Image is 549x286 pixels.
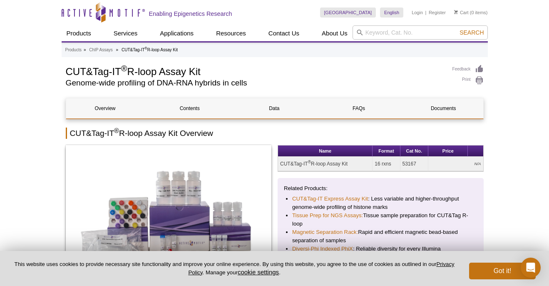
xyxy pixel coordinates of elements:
a: Cart [454,10,469,15]
input: Keyword, Cat. No. [353,25,488,40]
th: Name [278,146,373,157]
img: CUT&Tag-IT<sup>®</sup> R-loop Assay Kit [66,145,272,283]
th: Format [373,146,400,157]
a: Magnetic Separation Rack: [292,228,358,236]
p: Related Products: [284,184,477,193]
span: Search [460,29,484,36]
td: CUT&Tag-IT R-loop Assay Kit [278,157,373,171]
a: ChIP Assays [89,46,113,54]
th: Price [428,146,468,157]
a: Login [412,10,423,15]
a: Documents [404,98,482,118]
a: Products [65,46,82,54]
th: Cat No. [400,146,429,157]
li: » [116,48,119,52]
a: Print [452,76,484,85]
sup: ® [308,160,311,164]
td: 53167 [400,157,429,171]
p: This website uses cookies to provide necessary site functionality and improve your online experie... [13,261,455,276]
a: Resources [211,25,251,41]
h2: CUT&Tag-IT R-loop Assay Kit Overview [66,128,484,139]
h2: Genome-wide profiling of DNA-RNA hybrids in cells [66,79,444,87]
a: Privacy Policy [188,261,454,275]
a: Diversi-Phi Indexed PhiX [292,245,353,253]
li: Rapid and efficient magnetic bead-based separation of samples [292,228,469,245]
a: Data [235,98,313,118]
sup: ® [114,127,119,134]
img: Your Cart [454,10,458,14]
li: : Reliable diversity for every Illumina sequencing run [292,245,469,261]
td: N/A [428,157,483,171]
a: CUT&Tag-IT Express Assay Kit [292,195,368,203]
div: Open Intercom Messenger [521,258,541,278]
a: Overview [66,98,144,118]
a: Services [109,25,143,41]
a: Register [429,10,446,15]
a: Contents [151,98,229,118]
li: Tissue sample preparation for CUT&Tag R-loop [292,211,469,228]
a: Feedback [452,65,484,74]
button: Search [457,29,486,36]
sup: ® [145,46,147,50]
td: 16 rxns [373,157,400,171]
a: English [380,8,403,18]
li: | [425,8,427,18]
a: About Us [317,25,353,41]
li: (0 items) [454,8,488,18]
a: Products [62,25,96,41]
a: Tissue Prep for NGS Assays: [292,211,363,220]
h1: CUT&Tag-IT R-loop Assay Kit [66,65,444,77]
li: : Less variable and higher-throughput genome-wide profiling of histone marks [292,195,469,211]
sup: ® [121,64,127,73]
h2: Enabling Epigenetics Research [149,10,232,18]
a: Contact Us [263,25,304,41]
button: Got it! [469,263,536,279]
li: CUT&Tag-IT R-loop Assay Kit [122,48,178,52]
button: cookie settings [238,268,279,276]
li: » [84,48,86,52]
a: [GEOGRAPHIC_DATA] [320,8,376,18]
a: FAQs [320,98,398,118]
a: Applications [155,25,199,41]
